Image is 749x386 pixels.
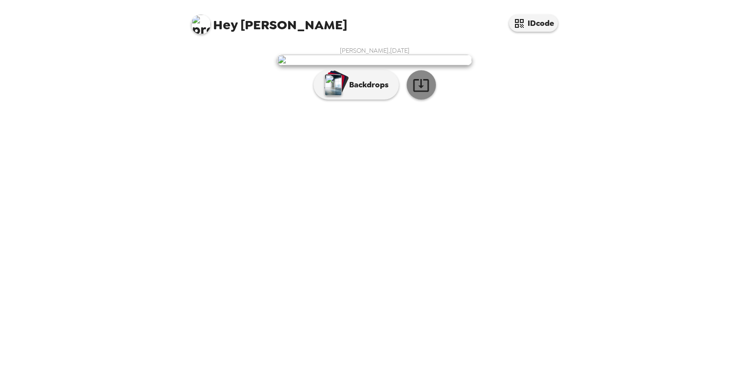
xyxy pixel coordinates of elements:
img: profile pic [191,15,211,34]
button: Backdrops [314,70,399,100]
img: user [277,55,472,65]
span: Hey [213,16,237,34]
span: [PERSON_NAME] , [DATE] [340,46,410,55]
button: IDcode [509,15,558,32]
p: Backdrops [344,79,389,91]
span: [PERSON_NAME] [191,10,347,32]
